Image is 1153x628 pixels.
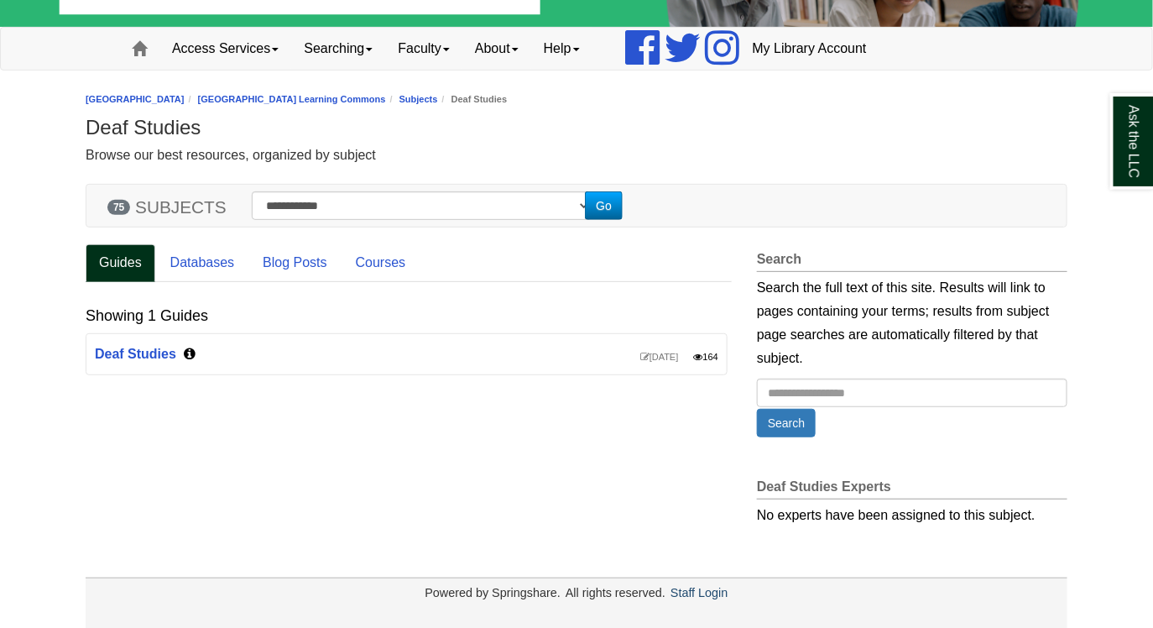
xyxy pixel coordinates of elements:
span: Last update [640,352,679,362]
a: [GEOGRAPHIC_DATA] Learning Commons [198,94,386,104]
a: Guides [86,244,155,282]
h1: Deaf Studies [86,116,1067,139]
a: Databases [157,244,248,282]
nav: breadcrumb [86,92,1067,107]
h2: Search [757,252,1067,272]
a: Faculty [385,28,462,70]
h2: Showing 1 Guides [86,307,208,325]
span: SUBJECTS [135,197,227,217]
h2: Deaf Studies Experts [757,479,1067,500]
div: Browse our best resources, organized by subject [86,144,1067,167]
li: Deaf Studies [438,92,508,107]
a: Deaf Studies [95,347,176,361]
div: Search the full text of this site. Results will link to pages containing your terms; results from... [757,276,1067,370]
div: All rights reserved. [563,586,668,599]
a: Courses [342,244,420,282]
a: [GEOGRAPHIC_DATA] [86,94,185,104]
button: Search [757,409,816,437]
a: Help [531,28,592,70]
section: Subject Search Bar [86,184,1067,244]
a: My Library Account [740,28,879,70]
a: Staff Login [670,586,728,599]
a: Subjects [399,94,438,104]
div: Powered by Springshare. [422,586,563,599]
section: Content by Subject [86,244,1067,569]
a: About [462,28,531,70]
span: 75 [107,200,130,215]
a: Access Services [159,28,291,70]
a: Searching [291,28,385,70]
button: Go [585,191,623,220]
div: No experts have been assigned to this subject. [757,500,1067,527]
a: Blog Posts [249,244,340,282]
span: Number of visits this year [694,352,718,362]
